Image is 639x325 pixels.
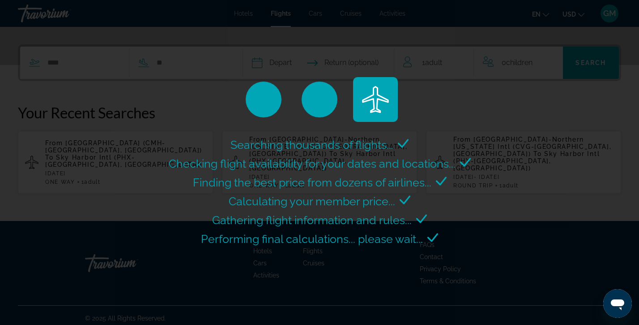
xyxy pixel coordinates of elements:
[230,138,393,152] span: Searching thousands of flights...
[201,232,423,246] span: Performing final calculations... please wait...
[193,176,431,189] span: Finding the best price from dozens of airlines...
[212,213,412,227] span: Gathering flight information and rules...
[603,289,632,318] iframe: Button to launch messaging window
[229,195,395,208] span: Calculating your member price...
[169,157,456,170] span: Checking flight availability for your dates and locations...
